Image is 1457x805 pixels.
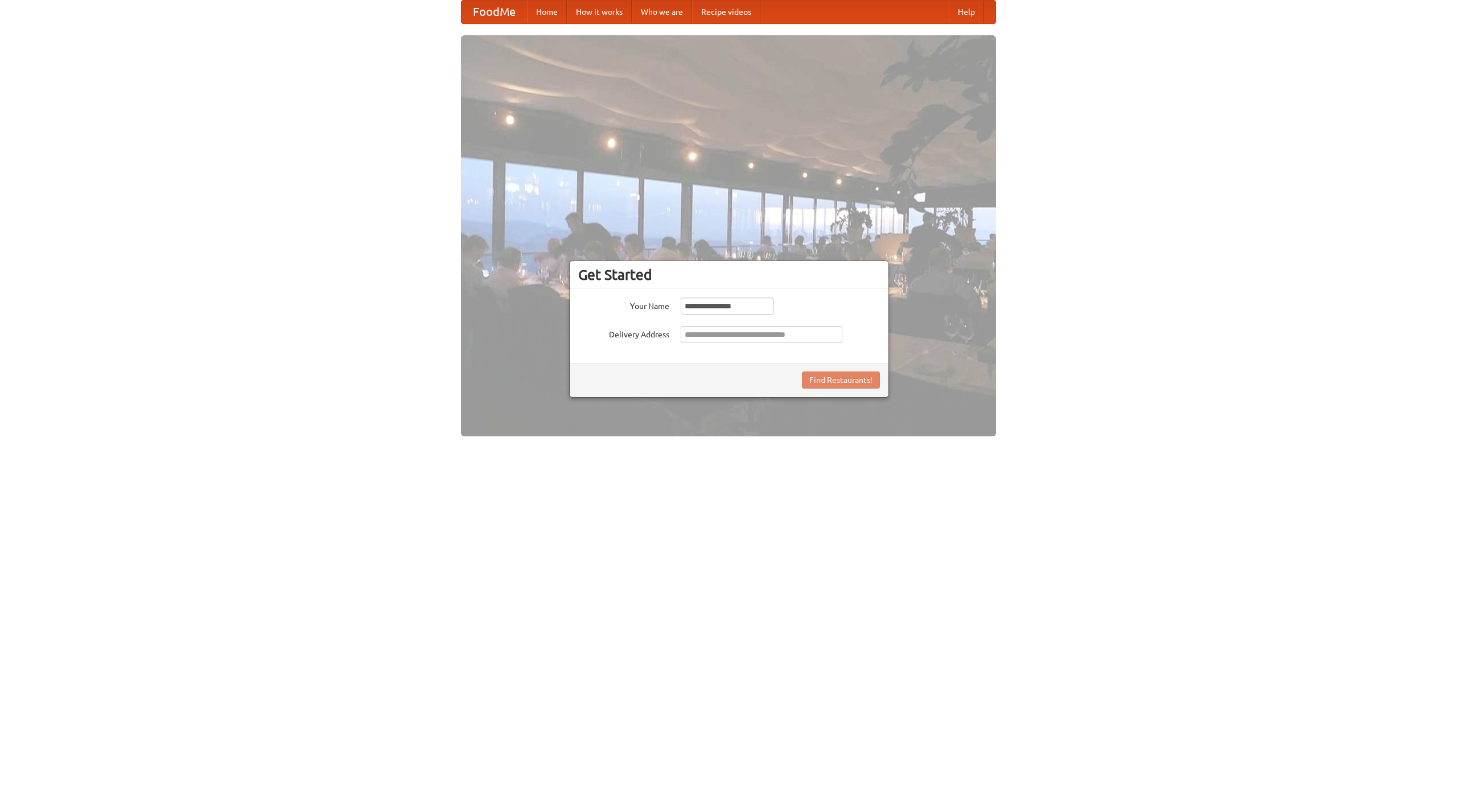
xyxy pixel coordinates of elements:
a: Who we are [632,1,692,23]
h3: Get Started [578,266,880,283]
a: How it works [567,1,632,23]
a: Help [949,1,984,23]
label: Your Name [578,298,669,312]
label: Delivery Address [578,326,669,340]
a: FoodMe [462,1,527,23]
button: Find Restaurants! [802,371,880,389]
a: Recipe videos [692,1,760,23]
a: Home [527,1,567,23]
